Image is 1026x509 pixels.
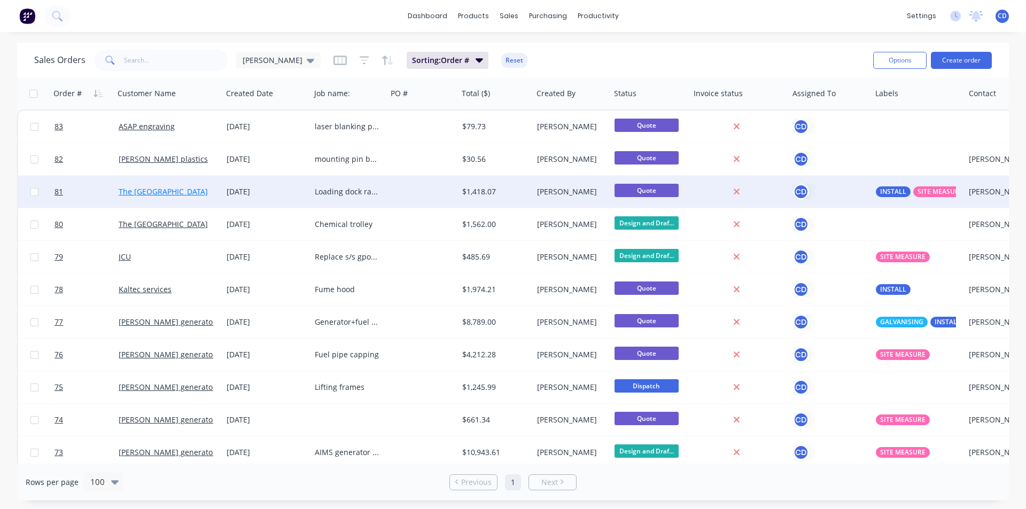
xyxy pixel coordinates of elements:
[34,55,85,65] h1: Sales Orders
[918,186,963,197] span: SITE MEASURE
[119,317,220,327] a: [PERSON_NAME] generators
[793,347,809,363] div: CD
[119,447,220,457] a: [PERSON_NAME] generators
[793,379,809,395] button: CD
[119,154,208,164] a: [PERSON_NAME] plastics
[55,219,63,230] span: 80
[55,176,119,208] a: 81
[315,219,379,230] div: Chemical trolley
[453,8,494,24] div: products
[227,414,306,425] div: [DATE]
[537,382,603,393] div: [PERSON_NAME]
[793,119,809,135] button: CD
[873,52,927,69] button: Options
[537,349,603,360] div: [PERSON_NAME]
[119,414,220,425] a: [PERSON_NAME] generators
[615,119,679,132] span: Quote
[55,339,119,371] a: 76
[880,317,923,327] span: GALVANISING
[694,88,743,99] div: Invoice status
[226,88,273,99] div: Created Date
[315,186,379,197] div: Loading dock ramp
[227,252,306,262] div: [DATE]
[615,216,679,230] span: Design and Draf...
[615,151,679,165] span: Quote
[462,219,525,230] div: $1,562.00
[880,284,906,295] span: INSTALL
[875,88,898,99] div: Labels
[901,8,942,24] div: settings
[119,349,220,359] a: [PERSON_NAME] generators
[876,252,930,262] button: SITE MEASURE
[793,412,809,428] button: CD
[462,154,525,165] div: $30.56
[462,414,525,425] div: $661.34
[462,382,525,393] div: $1,245.99
[793,281,809,297] div: CD
[529,477,576,488] a: Next page
[876,317,965,327] button: GALVANISINGINSTALL
[315,447,379,458] div: AIMS generator s/s exhaust extension
[793,249,809,265] button: CD
[55,436,119,468] a: 73
[55,111,119,143] a: 83
[615,249,679,262] span: Design and Draf...
[55,306,119,338] a: 77
[793,184,809,200] button: CD
[462,284,525,295] div: $1,974.21
[880,186,906,197] span: INSTALL
[524,8,572,24] div: purchasing
[572,8,624,24] div: productivity
[119,219,208,229] a: The [GEOGRAPHIC_DATA]
[876,414,930,425] button: SITE MEASURE
[315,317,379,327] div: Generator+fuel tank container mounts, aluminium exhaust ducting
[227,121,306,132] div: [DATE]
[26,477,79,488] span: Rows per page
[450,477,497,488] a: Previous page
[462,121,525,132] div: $79.73
[793,151,809,167] button: CD
[412,55,469,66] span: Sorting: Order #
[53,88,82,99] div: Order #
[402,8,453,24] a: dashboard
[227,186,306,197] div: [DATE]
[615,314,679,327] span: Quote
[880,414,926,425] span: SITE MEASURE
[119,121,175,131] a: ASAP engraving
[55,121,63,132] span: 83
[537,447,603,458] div: [PERSON_NAME]
[445,474,581,490] ul: Pagination
[935,317,961,327] span: INSTALL
[541,477,558,488] span: Next
[55,143,119,175] a: 82
[315,154,379,165] div: mounting pin bracket
[793,444,809,460] button: CD
[462,186,525,197] div: $1,418.07
[462,252,525,262] div: $485.69
[537,284,603,295] div: [PERSON_NAME]
[494,8,524,24] div: sales
[537,414,603,425] div: [PERSON_NAME]
[119,284,172,294] a: Kaltec services
[615,184,679,197] span: Quote
[537,252,603,262] div: [PERSON_NAME]
[55,404,119,436] a: 74
[880,349,926,360] span: SITE MEASURE
[55,447,63,458] span: 73
[615,444,679,458] span: Design and Draf...
[55,154,63,165] span: 82
[615,412,679,425] span: Quote
[462,349,525,360] div: $4,212.28
[227,219,306,230] div: [DATE]
[243,54,302,66] span: [PERSON_NAME]
[537,121,603,132] div: [PERSON_NAME]
[537,154,603,165] div: [PERSON_NAME]
[391,88,408,99] div: PO #
[55,284,63,295] span: 78
[876,284,911,295] button: INSTALL
[462,447,525,458] div: $10,943.61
